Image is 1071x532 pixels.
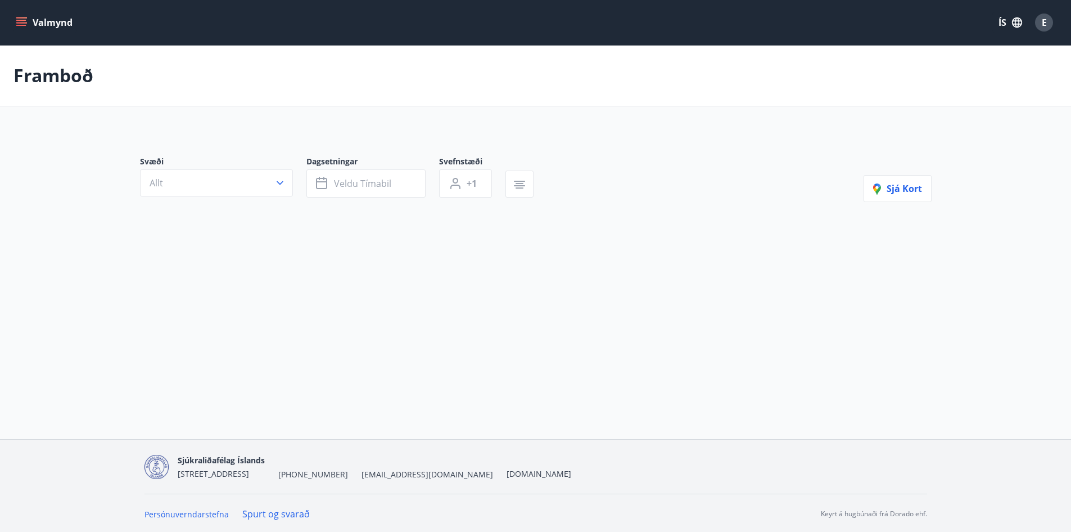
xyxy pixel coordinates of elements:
[13,12,77,33] button: menu
[992,12,1028,33] button: ÍS
[150,177,163,189] span: Allt
[439,169,492,198] button: +1
[144,455,169,479] img: d7T4au2pYIU9thVz4WmmUT9xvMNnFvdnscGDOPEg.png
[439,156,505,169] span: Svefnstæði
[361,469,493,480] span: [EMAIL_ADDRESS][DOMAIN_NAME]
[278,469,348,480] span: [PHONE_NUMBER]
[873,182,922,195] span: Sjá kort
[13,63,93,88] p: Framboð
[306,156,439,169] span: Dagsetningar
[821,509,927,519] p: Keyrt á hugbúnaði frá Dorado ehf.
[178,455,265,466] span: Sjúkraliðafélag Íslands
[178,468,249,479] span: [STREET_ADDRESS]
[864,175,932,202] button: Sjá kort
[1031,9,1058,36] button: E
[144,509,229,520] a: Persónuverndarstefna
[1042,16,1047,29] span: E
[140,156,306,169] span: Svæði
[242,508,310,520] a: Spurt og svarað
[467,177,477,190] span: +1
[507,468,571,479] a: [DOMAIN_NAME]
[334,177,391,190] span: Veldu tímabil
[140,169,293,196] button: Allt
[306,169,426,198] button: Veldu tímabil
